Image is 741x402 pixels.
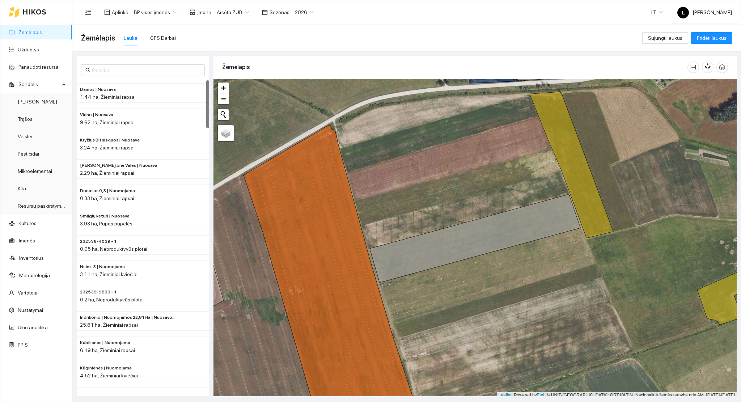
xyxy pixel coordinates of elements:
[270,8,291,16] span: Sezonas :
[190,9,195,15] span: shop
[642,32,688,44] button: Sujungti laukus
[18,29,42,35] a: Žemėlapis
[80,111,113,118] span: Virino | Nuosava
[80,263,125,270] span: Neim-3 | Nuomojama
[218,109,229,120] button: Initiate a new search
[80,86,116,93] span: Dainos | Nuosava
[80,297,144,302] span: 0.2 ha, Neproduktyvūs plotai
[124,34,139,42] div: Laukai
[651,7,663,18] span: LT
[80,271,137,277] span: 3.11 ha, Žieminiai kviečiai
[80,373,138,378] span: 4.52 ha, Žieminiai kviečiai
[80,162,157,169] span: Rolando prie Valės | Nuosava
[197,8,212,16] span: Įmonė :
[262,9,268,15] span: calendar
[85,68,90,73] span: search
[112,8,130,16] span: Aplinka :
[18,290,39,296] a: Vartotojai
[497,392,737,398] div: | Powered by © HNIT-[GEOGRAPHIC_DATA]; ORT10LT ©, Nacionalinė žemės tarnyba prie AM, [DATE]-[DATE]
[80,347,135,353] span: 6.19 ha, Žieminiai rapsai
[217,7,249,18] span: Arsėta ŽŪB
[80,213,130,220] span: Smilgių keturi | Nuosava
[80,145,135,151] span: 3.24 ha, Žieminiai rapsai
[218,93,229,104] a: Zoom out
[19,272,50,278] a: Meteorologija
[18,307,43,313] a: Nustatymai
[688,64,699,70] span: column-width
[80,187,135,194] span: Donatos 0,3 | Nuomojama
[537,393,545,398] a: Esri
[18,77,60,92] span: Sandėlis
[18,325,48,330] a: Ūkio analitika
[18,64,60,70] a: Panaudoti resursai
[80,137,140,144] span: Kryžius Bitniškiuos | Nuosava
[642,35,688,41] a: Sujungti laukus
[546,393,547,398] span: |
[81,32,115,44] span: Žemėlapis
[499,393,512,398] a: Leaflet
[80,221,132,227] span: 3.93 ha, Pupos pupelės
[80,94,136,100] span: 1.44 ha, Žieminiai rapsai
[691,32,732,44] button: Pridėti laukus
[18,151,39,157] a: Pesticidai
[295,7,314,18] span: 2026
[80,322,138,328] span: 25.81 ha, Žieminiai rapsai
[18,47,39,52] a: Užduotys
[150,34,176,42] div: GPS Darbai
[134,7,177,18] span: BP visos įmonės
[221,83,226,92] span: +
[18,220,37,226] a: Kultūros
[80,246,147,252] span: 0.05 ha, Neproduktyvūs plotai
[18,238,35,244] a: Įmonės
[697,34,727,42] span: Pridėti laukus
[677,9,732,15] span: [PERSON_NAME]
[80,314,177,321] span: Indrikonio | Nuomojamos 22,81Ha | Nuosavos 3,00 Ha
[648,34,682,42] span: Sujungti laukus
[682,7,685,18] span: L
[691,35,732,41] a: Pridėti laukus
[18,134,34,139] a: Veislės
[221,94,226,103] span: −
[18,168,52,174] a: Mikroelementai
[18,186,26,191] a: Kita
[18,342,28,348] a: PPIS
[85,9,92,16] span: menu-fold
[81,5,96,20] button: menu-fold
[18,99,57,105] a: [PERSON_NAME]
[218,82,229,93] a: Zoom in
[80,339,130,346] span: Kubilienės | Nuomojama
[18,116,33,122] a: Trąšos
[104,9,110,15] span: layout
[80,119,135,125] span: 9.62 ha, Žieminiai rapsai
[80,170,134,176] span: 2.29 ha, Žieminiai rapsai
[80,195,134,201] span: 0.33 ha, Žieminiai rapsai
[80,238,117,245] span: 232536-4039 - 1
[18,203,67,209] a: Resursų paskirstymas
[80,289,117,296] span: 232539-9893 - 1
[19,255,44,261] a: Inventorius
[92,66,200,74] input: Paieška
[80,365,132,372] span: Kūginienės | Nuomojama
[222,57,687,77] div: Žemėlapis
[218,125,234,141] a: Layers
[687,62,699,73] button: column-width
